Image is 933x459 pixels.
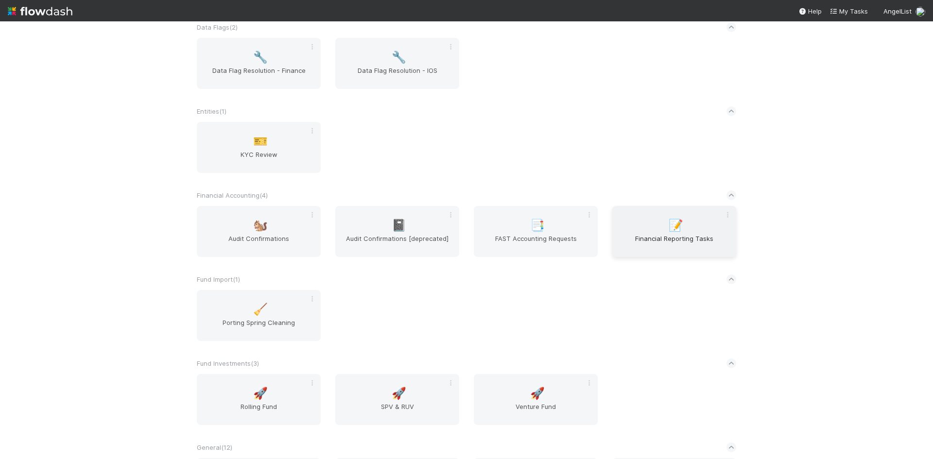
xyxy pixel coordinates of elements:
[197,359,259,367] span: Fund Investments ( 3 )
[478,234,594,253] span: FAST Accounting Requests
[197,275,240,283] span: Fund Import ( 1 )
[197,23,238,31] span: Data Flags ( 2 )
[253,219,268,232] span: 🐿️
[253,135,268,148] span: 🎫
[530,387,545,400] span: 🚀
[197,107,226,115] span: Entities ( 1 )
[798,6,822,16] div: Help
[253,387,268,400] span: 🚀
[197,206,321,257] a: 🐿️Audit Confirmations
[530,219,545,232] span: 📑
[201,66,317,85] span: Data Flag Resolution - Finance
[883,7,912,15] span: AngelList
[392,219,406,232] span: 📓
[197,191,268,199] span: Financial Accounting ( 4 )
[201,234,317,253] span: Audit Confirmations
[197,38,321,89] a: 🔧Data Flag Resolution - Finance
[335,206,459,257] a: 📓Audit Confirmations [deprecated]
[916,7,925,17] img: avatar_c0d2ec3f-77e2-40ea-8107-ee7bdb5edede.png
[201,318,317,337] span: Porting Spring Cleaning
[612,206,736,257] a: 📝Financial Reporting Tasks
[669,219,683,232] span: 📝
[197,374,321,425] a: 🚀Rolling Fund
[339,402,455,421] span: SPV & RUV
[335,38,459,89] a: 🔧Data Flag Resolution - IOS
[201,150,317,169] span: KYC Review
[474,206,598,257] a: 📑FAST Accounting Requests
[478,402,594,421] span: Venture Fund
[392,387,406,400] span: 🚀
[253,51,268,64] span: 🔧
[201,402,317,421] span: Rolling Fund
[339,66,455,85] span: Data Flag Resolution - IOS
[616,234,732,253] span: Financial Reporting Tasks
[197,122,321,173] a: 🎫KYC Review
[829,7,868,15] span: My Tasks
[335,374,459,425] a: 🚀SPV & RUV
[829,6,868,16] a: My Tasks
[253,303,268,316] span: 🧹
[474,374,598,425] a: 🚀Venture Fund
[197,443,232,451] span: General ( 12 )
[339,234,455,253] span: Audit Confirmations [deprecated]
[392,51,406,64] span: 🔧
[8,3,72,19] img: logo-inverted-e16ddd16eac7371096b0.svg
[197,290,321,341] a: 🧹Porting Spring Cleaning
